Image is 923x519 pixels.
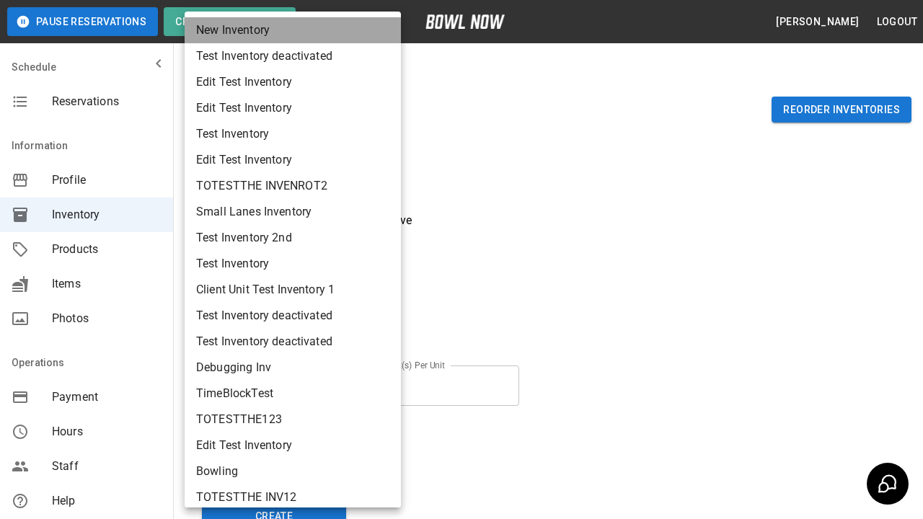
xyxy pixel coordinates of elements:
li: New Inventory [185,17,401,43]
li: Test Inventory [185,121,401,147]
li: Edit Test Inventory [185,95,401,121]
li: TOTESTTHE INV12 [185,484,401,510]
li: Test Inventory 2nd [185,225,401,251]
li: TimeBlockTest [185,381,401,407]
li: Test Inventory deactivated [185,329,401,355]
li: Small Lanes Inventory [185,199,401,225]
li: Bowling [185,458,401,484]
li: TOTESTTHE123 [185,407,401,432]
li: Test Inventory [185,251,401,277]
li: TOTESTTHE INVENROT2 [185,173,401,199]
li: Edit Test Inventory [185,147,401,173]
li: Test Inventory deactivated [185,43,401,69]
li: Debugging Inv [185,355,401,381]
li: Test Inventory deactivated [185,303,401,329]
li: Client Unit Test Inventory 1 [185,277,401,303]
li: Edit Test Inventory [185,69,401,95]
li: Edit Test Inventory [185,432,401,458]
